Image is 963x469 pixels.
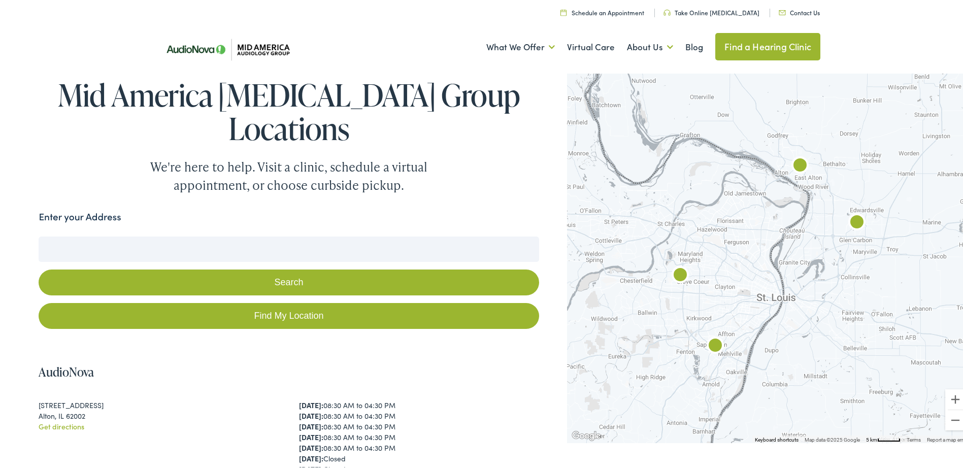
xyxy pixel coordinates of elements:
[39,398,279,409] div: [STREET_ADDRESS]
[39,361,94,378] a: AudioNova
[907,435,921,441] a: Terms (opens in new tab)
[570,427,603,441] img: Google
[567,26,615,64] a: Virtual Care
[299,409,323,419] strong: [DATE]:
[560,6,644,15] a: Schedule an Appointment
[663,6,759,15] a: Take Online [MEDICAL_DATA]
[39,234,539,260] input: Enter your address or zip code
[627,26,673,64] a: About Us
[779,8,786,13] img: utility icon
[845,209,869,233] div: AudioNova
[715,31,820,58] a: Find a Hearing Clinic
[39,267,539,293] button: Search
[755,434,799,442] button: Keyboard shortcuts
[805,435,860,441] span: Map data ©2025 Google
[560,7,567,14] img: utility icon
[39,301,539,327] a: Find My Location
[299,441,323,451] strong: [DATE]:
[299,430,323,440] strong: [DATE]:
[703,332,727,357] div: AudioNova
[39,76,539,143] h1: Mid America [MEDICAL_DATA] Group Locations
[685,26,703,64] a: Blog
[39,409,279,419] div: Alton, IL 62002
[299,419,323,429] strong: [DATE]:
[126,156,451,192] div: We're here to help. Visit a clinic, schedule a virtual appointment, or choose curbside pickup.
[486,26,555,64] a: What We Offer
[866,435,877,441] span: 5 km
[39,419,84,429] a: Get directions
[39,208,121,222] label: Enter your Address
[788,152,812,177] div: AudioNova
[299,398,323,408] strong: [DATE]:
[779,6,820,15] a: Contact Us
[663,8,671,14] img: utility icon
[668,262,692,286] div: AudioNova
[299,451,323,461] strong: [DATE]:
[570,427,603,441] a: Open this area in Google Maps (opens a new window)
[863,433,904,441] button: Map Scale: 5 km per 42 pixels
